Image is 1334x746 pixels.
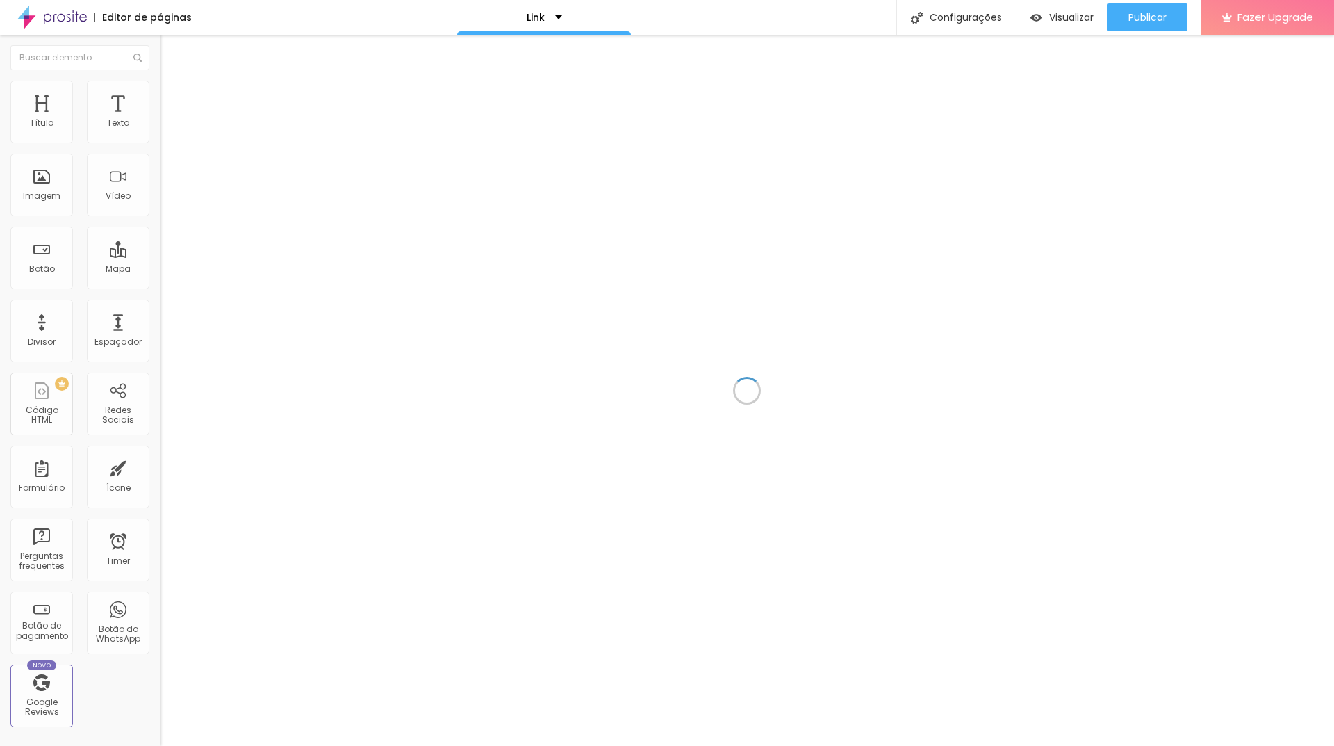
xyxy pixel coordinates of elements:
[133,54,142,62] img: Icone
[106,191,131,201] div: Vídeo
[107,118,129,128] div: Texto
[94,13,192,22] div: Editor de páginas
[14,405,69,425] div: Código HTML
[1237,11,1313,23] span: Fazer Upgrade
[90,624,145,644] div: Botão do WhatsApp
[30,118,53,128] div: Título
[14,697,69,717] div: Google Reviews
[527,13,545,22] p: Link
[1128,12,1167,23] span: Publicar
[19,483,65,493] div: Formulário
[23,191,60,201] div: Imagem
[106,264,131,274] div: Mapa
[1049,12,1094,23] span: Visualizar
[90,405,145,425] div: Redes Sociais
[27,660,57,670] div: Novo
[106,556,130,566] div: Timer
[1016,3,1107,31] button: Visualizar
[1030,12,1042,24] img: view-1.svg
[10,45,149,70] input: Buscar elemento
[1107,3,1187,31] button: Publicar
[29,264,55,274] div: Botão
[94,337,142,347] div: Espaçador
[28,337,56,347] div: Divisor
[14,551,69,571] div: Perguntas frequentes
[14,621,69,641] div: Botão de pagamento
[106,483,131,493] div: Ícone
[911,12,923,24] img: Icone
